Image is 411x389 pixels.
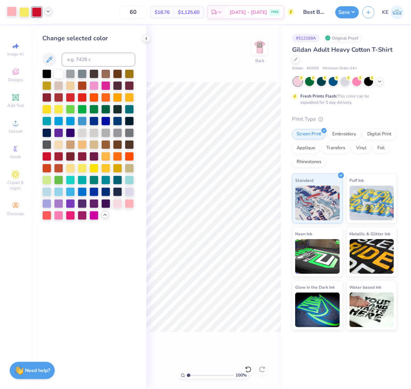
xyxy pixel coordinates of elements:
strong: Need help? [25,367,50,374]
div: Applique [292,143,320,153]
img: Standard [295,186,340,220]
input: e.g. 7428 c [62,53,135,67]
img: Metallic & Glitter Ink [350,239,394,274]
div: # 512169A [292,34,320,42]
span: [DATE] - [DATE] [230,9,267,16]
div: Vinyl [352,143,371,153]
div: Transfers [322,143,350,153]
span: $1,125.60 [178,9,199,16]
span: Designs [8,77,23,83]
span: Decorate [7,211,24,217]
input: Untitled Design [298,5,332,19]
span: Minimum Order: 24 + [323,66,357,71]
span: 100 % [236,372,247,379]
div: Print Type [292,115,397,123]
span: Puff Ink [350,177,364,184]
span: Neon Ink [295,230,312,237]
div: Back [255,58,264,64]
span: Glow in the Dark Ink [295,284,335,291]
img: Glow in the Dark Ink [295,293,340,327]
div: Foil [373,143,389,153]
span: Clipart & logos [3,180,28,191]
span: Gildan [292,66,303,71]
div: Screen Print [292,129,326,139]
div: Original Proof [323,34,362,42]
span: $18.76 [155,9,170,16]
span: Metallic & Glitter Ink [350,230,391,237]
button: Save [335,6,359,18]
span: FREE [271,10,279,15]
div: Embroidery [328,129,361,139]
img: Back [253,40,267,54]
img: Puff Ink [350,186,394,220]
span: Water based Ink [350,284,382,291]
strong: Fresh Prints Flash: [300,93,337,99]
div: Digital Print [363,129,396,139]
img: Kent Everic Delos Santos [391,6,404,19]
div: Change selected color [42,34,135,43]
span: Add Text [7,103,24,108]
img: Neon Ink [295,239,340,274]
a: KE [382,6,404,19]
span: Image AI [8,51,24,57]
input: – – [120,6,147,18]
span: Standard [295,177,314,184]
span: # G500 [307,66,319,71]
span: Greek [10,154,21,160]
img: Water based Ink [350,293,394,327]
span: Upload [9,128,23,134]
span: KE [382,8,389,16]
div: This color can be expedited for 5 day delivery. [300,93,386,105]
div: Rhinestones [292,157,326,167]
span: Gildan Adult Heavy Cotton T-Shirt [292,45,393,54]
